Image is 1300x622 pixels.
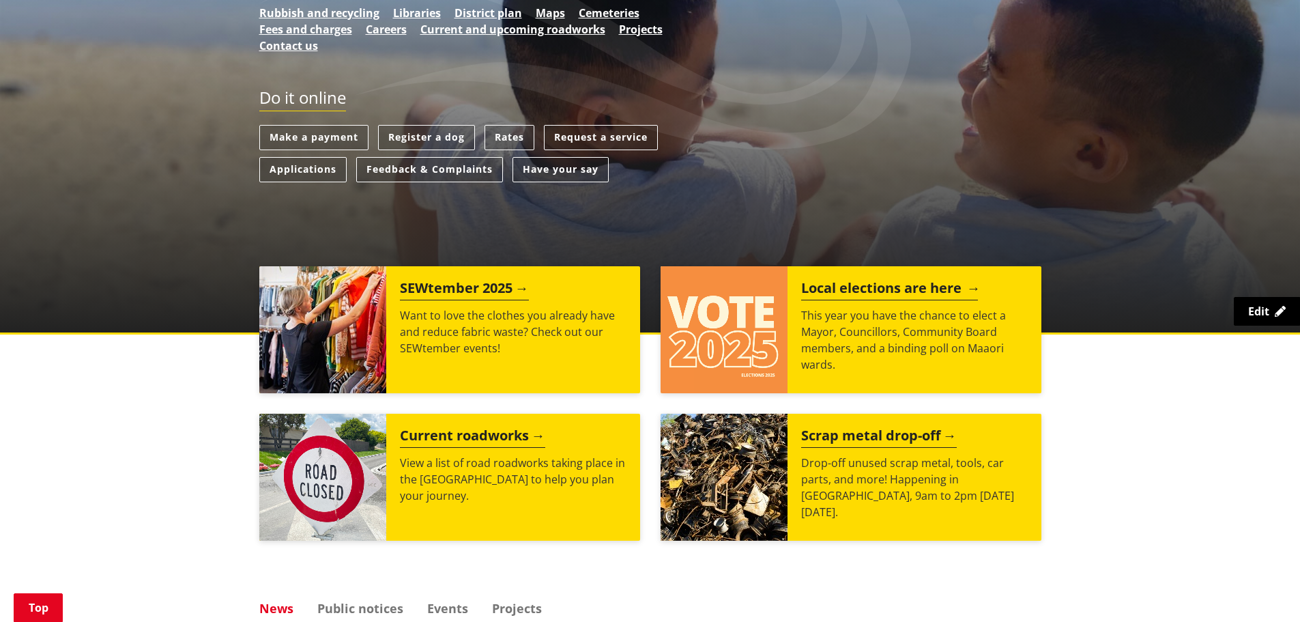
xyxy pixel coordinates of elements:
p: View a list of road roadworks taking place in the [GEOGRAPHIC_DATA] to help you plan your journey. [400,455,626,504]
a: Current and upcoming roadworks [420,21,605,38]
img: Vote 2025 [661,266,788,393]
p: Drop-off unused scrap metal, tools, car parts, and more! Happening in [GEOGRAPHIC_DATA], 9am to 2... [801,455,1028,520]
a: Register a dog [378,125,475,150]
a: Have your say [512,157,609,182]
p: This year you have the chance to elect a Mayor, Councillors, Community Board members, and a bindi... [801,307,1028,373]
a: Rates [485,125,534,150]
a: Local elections are here This year you have the chance to elect a Mayor, Councillors, Community B... [661,266,1041,393]
img: SEWtember [259,266,386,393]
a: A massive pile of rusted scrap metal, including wheels and various industrial parts, under a clea... [661,414,1041,541]
a: Applications [259,157,347,182]
h2: Scrap metal drop-off [801,427,957,448]
a: Projects [492,602,542,614]
span: Edit [1248,304,1269,319]
a: District plan [454,5,522,21]
a: Contact us [259,38,318,54]
a: Top [14,593,63,622]
a: SEWtember 2025 Want to love the clothes you already have and reduce fabric waste? Check out our S... [259,266,640,393]
a: Public notices [317,602,403,614]
h2: Current roadworks [400,427,545,448]
a: Maps [536,5,565,21]
a: Fees and charges [259,21,352,38]
h2: Local elections are here [801,280,978,300]
a: Feedback & Complaints [356,157,503,182]
img: Scrap metal collection [661,414,788,541]
a: Request a service [544,125,658,150]
a: News [259,602,293,614]
img: Road closed sign [259,414,386,541]
a: Careers [366,21,407,38]
h2: Do it online [259,88,346,112]
h2: SEWtember 2025 [400,280,529,300]
p: Want to love the clothes you already have and reduce fabric waste? Check out our SEWtember events! [400,307,626,356]
a: Libraries [393,5,441,21]
a: Projects [619,21,663,38]
a: Events [427,602,468,614]
a: Edit [1234,297,1300,326]
a: Make a payment [259,125,369,150]
a: Rubbish and recycling [259,5,379,21]
a: Cemeteries [579,5,639,21]
a: Current roadworks View a list of road roadworks taking place in the [GEOGRAPHIC_DATA] to help you... [259,414,640,541]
